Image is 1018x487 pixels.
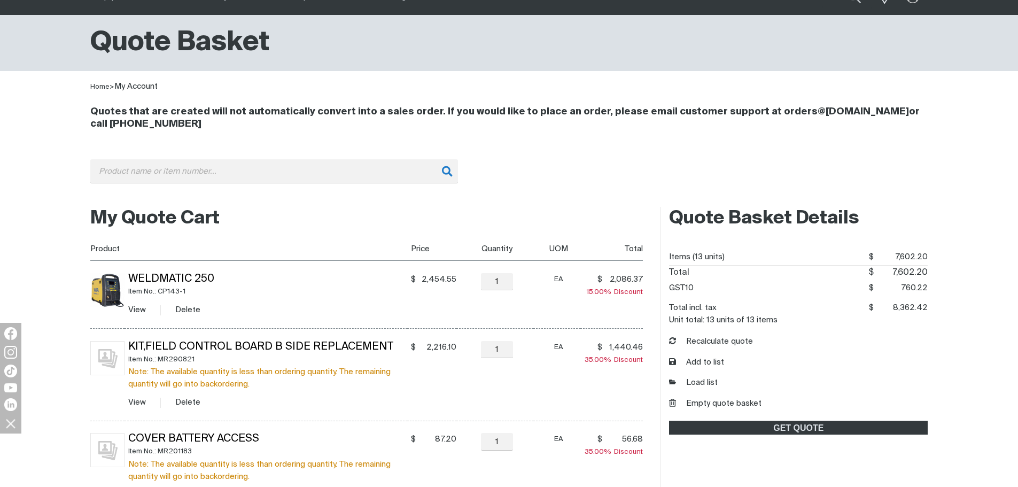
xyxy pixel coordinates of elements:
[669,249,725,265] dt: Items (13 units)
[175,304,200,316] button: Delete Weldmatic 250
[128,306,146,314] a: View Weldmatic 250
[4,346,17,359] img: Instagram
[128,434,259,444] a: Cover Battery ACcess
[90,26,269,60] h1: Quote Basket
[411,434,416,445] span: $
[874,280,928,296] span: 760.22
[670,421,927,435] span: GET QUOTE
[597,274,602,285] span: $
[90,273,125,307] img: Weldmatic 250
[128,353,407,366] div: Item No.: MR290821
[90,83,110,90] a: Home
[128,274,214,284] a: Weldmatic 250
[669,266,689,280] dt: Total
[419,274,456,285] span: 2,454.55
[128,366,407,390] div: Note: The available quantity is less than ordering quantity. The remaining quantity will go into ...
[869,253,874,261] span: $
[597,434,602,445] span: $
[128,342,393,352] a: Kit,Field Control Board B Side Replacement
[538,433,580,445] div: EA
[874,266,928,280] span: 7,602.20
[90,106,928,130] h4: Quotes that are created will not automatically convert into a sales order. If you would like to p...
[90,159,928,199] div: Product or group for quick order
[669,357,724,369] button: Add to list
[110,83,114,90] span: >
[586,289,614,296] span: 15.00%
[585,357,643,364] span: Discount
[874,300,928,316] span: 8,362.42
[605,434,643,445] span: 56.68
[669,207,928,230] h2: Quote Basket Details
[114,82,158,90] a: My Account
[4,327,17,340] img: Facebook
[175,396,200,408] button: Delete Kit,Field Control Board B Side Replacement
[2,414,20,432] img: hide socials
[538,273,580,285] div: EA
[585,357,614,364] span: 35.00%
[128,398,146,406] a: View Kit,Field Control Board B Side Replacement
[90,207,643,230] h2: My Quote Cart
[669,398,761,410] button: Empty quote basket
[456,237,533,261] th: Quantity
[90,341,125,375] img: No image for this product
[128,445,407,458] div: Item No.: MR201183
[4,398,17,411] img: LinkedIn
[90,159,458,183] input: Product name or item number...
[407,237,456,261] th: Price
[868,268,874,277] span: $
[128,285,407,298] div: Item No.: CP143-1
[4,365,17,377] img: TikTok
[4,383,17,392] img: YouTube
[586,289,643,296] span: Discount
[411,342,416,353] span: $
[533,237,580,261] th: UOM
[669,280,694,296] dt: GST10
[605,342,643,353] span: 1,440.46
[90,433,125,467] img: No image for this product
[869,284,874,292] span: $
[605,274,643,285] span: 2,086.37
[869,304,874,312] span: $
[580,237,643,261] th: Total
[538,341,580,353] div: EA
[818,107,909,117] a: @[DOMAIN_NAME]
[585,449,643,455] span: Discount
[585,449,614,455] span: 35.00%
[419,434,456,445] span: 87.20
[128,458,407,483] div: Note: The available quantity is less than ordering quantity. The remaining quantity will go into ...
[90,237,407,261] th: Product
[874,249,928,265] span: 7,602.20
[411,274,416,285] span: $
[669,316,778,324] dt: Unit total: 13 units of 13 items
[419,342,456,353] span: 2,216.10
[597,342,602,353] span: $
[669,300,717,316] dt: Total incl. tax
[669,377,718,389] a: Load list
[669,336,753,348] button: Recalculate quote
[669,421,928,435] a: GET QUOTE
